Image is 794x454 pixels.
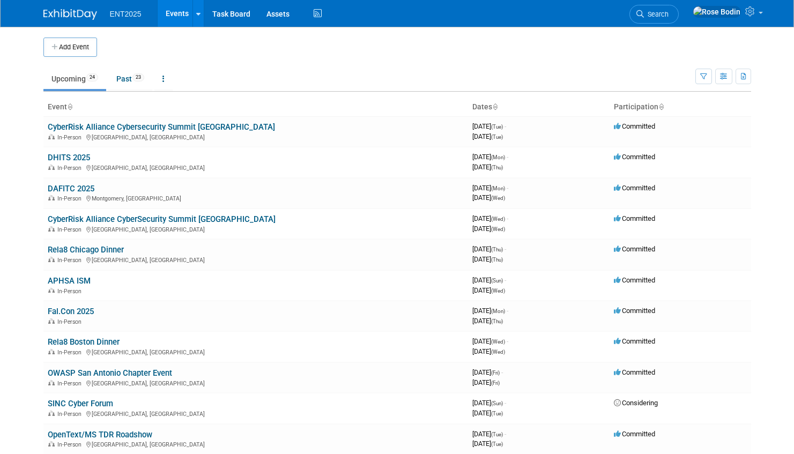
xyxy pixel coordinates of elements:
span: 24 [86,73,98,81]
img: In-Person Event [48,380,55,385]
span: [DATE] [472,347,505,355]
span: (Sun) [491,278,503,284]
span: (Sun) [491,400,503,406]
span: (Wed) [491,226,505,232]
img: In-Person Event [48,226,55,232]
button: Add Event [43,38,97,57]
span: [DATE] [472,132,503,140]
span: - [507,337,508,345]
a: Sort by Event Name [67,102,72,111]
a: Rela8 Chicago Dinner [48,245,124,255]
div: [GEOGRAPHIC_DATA], [GEOGRAPHIC_DATA] [48,440,464,448]
span: [DATE] [472,430,506,438]
span: [DATE] [472,337,508,345]
span: - [507,307,508,315]
span: Considering [614,399,658,407]
span: Committed [614,245,655,253]
span: (Wed) [491,349,505,355]
span: (Thu) [491,247,503,252]
span: [DATE] [472,276,506,284]
img: ExhibitDay [43,9,97,20]
a: Sort by Start Date [492,102,498,111]
span: Committed [614,337,655,345]
span: (Mon) [491,308,505,314]
a: DHITS 2025 [48,153,90,162]
span: (Mon) [491,185,505,191]
span: - [507,184,508,192]
span: [DATE] [472,409,503,417]
span: 23 [132,73,144,81]
span: In-Person [57,226,85,233]
span: [DATE] [472,153,508,161]
span: Committed [614,122,655,130]
span: [DATE] [472,255,503,263]
span: Search [644,10,669,18]
img: Rose Bodin [693,6,741,18]
a: CyberRisk Alliance Cybersecurity Summit [GEOGRAPHIC_DATA] [48,122,275,132]
span: (Mon) [491,154,505,160]
span: [DATE] [472,399,506,407]
span: Committed [614,184,655,192]
span: - [501,368,503,376]
th: Dates [468,98,610,116]
a: OWASP San Antonio Chapter Event [48,368,172,378]
span: (Wed) [491,216,505,222]
span: (Tue) [491,124,503,130]
span: (Thu) [491,318,503,324]
a: Sort by Participation Type [658,102,664,111]
span: - [504,276,506,284]
span: (Wed) [491,288,505,294]
span: (Fri) [491,370,500,376]
span: Committed [614,368,655,376]
div: [GEOGRAPHIC_DATA], [GEOGRAPHIC_DATA] [48,225,464,233]
span: [DATE] [472,193,505,202]
span: In-Person [57,195,85,202]
div: [GEOGRAPHIC_DATA], [GEOGRAPHIC_DATA] [48,255,464,264]
span: (Wed) [491,195,505,201]
span: [DATE] [472,245,506,253]
span: - [504,399,506,407]
a: OpenText/MS TDR Roadshow [48,430,152,440]
span: - [507,153,508,161]
img: In-Person Event [48,257,55,262]
img: In-Person Event [48,165,55,170]
span: [DATE] [472,184,508,192]
span: [DATE] [472,378,500,386]
span: [DATE] [472,286,505,294]
th: Participation [610,98,751,116]
span: - [504,245,506,253]
span: - [504,122,506,130]
span: (Fri) [491,380,500,386]
span: [DATE] [472,440,503,448]
img: In-Person Event [48,288,55,293]
span: In-Person [57,134,85,141]
img: In-Person Event [48,195,55,200]
div: [GEOGRAPHIC_DATA], [GEOGRAPHIC_DATA] [48,347,464,356]
span: [DATE] [472,163,503,171]
img: In-Person Event [48,441,55,446]
div: [GEOGRAPHIC_DATA], [GEOGRAPHIC_DATA] [48,409,464,418]
span: (Tue) [491,134,503,140]
span: In-Person [57,288,85,295]
a: Search [629,5,679,24]
span: (Tue) [491,411,503,416]
span: (Thu) [491,165,503,170]
a: APHSA ISM [48,276,91,286]
span: [DATE] [472,307,508,315]
div: [GEOGRAPHIC_DATA], [GEOGRAPHIC_DATA] [48,163,464,172]
a: SINC Cyber Forum [48,399,113,408]
img: In-Person Event [48,411,55,416]
span: Committed [614,307,655,315]
span: In-Person [57,380,85,387]
span: Committed [614,214,655,222]
a: DAFITC 2025 [48,184,94,193]
div: Montgomery, [GEOGRAPHIC_DATA] [48,193,464,202]
span: In-Person [57,411,85,418]
span: [DATE] [472,317,503,325]
span: Committed [614,153,655,161]
a: Fal.Con 2025 [48,307,94,316]
span: In-Person [57,165,85,172]
span: [DATE] [472,368,503,376]
a: Upcoming24 [43,69,106,89]
th: Event [43,98,468,116]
